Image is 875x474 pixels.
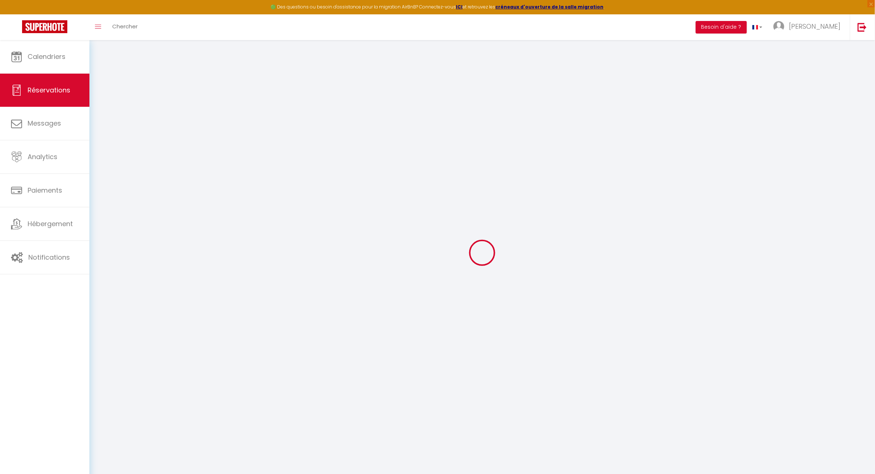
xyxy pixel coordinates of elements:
[858,22,867,32] img: logout
[773,21,784,32] img: ...
[28,186,62,195] span: Paiements
[696,21,747,34] button: Besoin d'aide ?
[28,219,73,228] span: Hébergement
[28,85,70,95] span: Réservations
[844,441,869,468] iframe: Chat
[28,119,61,128] span: Messages
[28,152,57,161] span: Analytics
[28,52,65,61] span: Calendriers
[112,22,138,30] span: Chercher
[107,14,143,40] a: Chercher
[456,4,463,10] a: ICI
[789,22,841,31] span: [PERSON_NAME]
[6,3,28,25] button: Ouvrir le widget de chat LiveChat
[28,253,70,262] span: Notifications
[22,20,67,33] img: Super Booking
[496,4,604,10] a: créneaux d'ouverture de la salle migration
[768,14,850,40] a: ... [PERSON_NAME]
